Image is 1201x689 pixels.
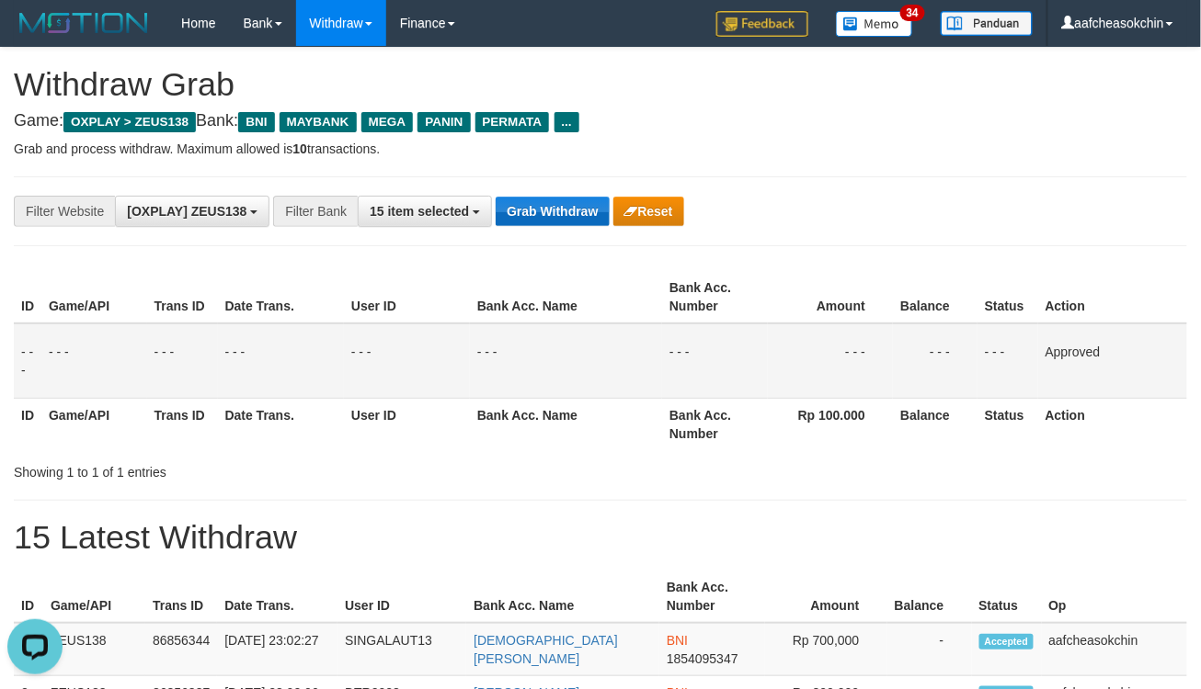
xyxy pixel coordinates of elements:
span: 34 [900,5,925,21]
td: - - - [218,323,344,399]
th: Op [1042,570,1187,623]
td: 86856344 [145,623,217,676]
th: Action [1038,398,1187,450]
th: Balance [887,570,972,623]
td: - - - [978,323,1038,399]
th: Bank Acc. Number [662,398,768,450]
h4: Game: Bank: [14,112,1187,130]
th: User ID [344,271,470,323]
th: Status [972,570,1042,623]
td: ZEUS138 [43,623,145,676]
th: Bank Acc. Name [470,271,662,323]
button: Grab Withdraw [496,197,609,226]
th: Trans ID [147,271,218,323]
strong: 10 [292,141,307,156]
span: MAYBANK [280,112,357,132]
th: Status [978,271,1038,323]
td: - - - [893,323,978,399]
td: - - - [41,323,147,399]
button: Open LiveChat chat widget [7,7,63,62]
th: Rp 100.000 [768,398,893,450]
td: - - - [147,323,218,399]
th: Trans ID [147,398,218,450]
th: Date Trans. [217,570,337,623]
th: Game/API [43,570,145,623]
button: [OXPLAY] ZEUS138 [115,196,269,227]
span: OXPLAY > ZEUS138 [63,112,196,132]
th: Balance [893,271,978,323]
p: Grab and process withdraw. Maximum allowed is transactions. [14,140,1187,158]
td: Rp 700,000 [765,623,887,676]
button: Reset [613,197,684,226]
th: Game/API [41,398,147,450]
th: Bank Acc. Number [659,570,765,623]
img: Feedback.jpg [716,11,808,37]
img: Button%20Memo.svg [836,11,913,37]
th: ID [14,570,43,623]
span: BNI [238,112,274,132]
td: Approved [1038,323,1187,399]
th: User ID [337,570,466,623]
span: PERMATA [475,112,550,132]
span: Accepted [979,634,1035,649]
th: ID [14,271,41,323]
span: [OXPLAY] ZEUS138 [127,204,246,219]
span: ... [555,112,579,132]
th: ID [14,398,41,450]
td: - - - [768,323,893,399]
th: Date Trans. [218,271,344,323]
td: - - - [14,323,41,399]
th: Bank Acc. Number [662,271,768,323]
th: Action [1038,271,1187,323]
a: [DEMOGRAPHIC_DATA][PERSON_NAME] [474,633,618,666]
th: Date Trans. [218,398,344,450]
div: Filter Bank [273,196,358,227]
span: MEGA [361,112,414,132]
td: - - - [470,323,662,399]
td: aafcheasokchin [1042,623,1187,676]
th: Game/API [41,271,147,323]
td: - [887,623,972,676]
div: Filter Website [14,196,115,227]
span: BNI [667,633,688,648]
h1: Withdraw Grab [14,66,1187,103]
h1: 15 Latest Withdraw [14,519,1187,556]
span: PANIN [417,112,470,132]
th: Bank Acc. Name [470,398,662,450]
img: panduan.png [941,11,1033,36]
th: User ID [344,398,470,450]
th: Trans ID [145,570,217,623]
th: Amount [768,271,893,323]
th: Amount [765,570,887,623]
td: SINGALAUT13 [337,623,466,676]
div: Showing 1 to 1 of 1 entries [14,456,486,481]
img: MOTION_logo.png [14,9,154,37]
td: [DATE] 23:02:27 [217,623,337,676]
td: - - - [344,323,470,399]
th: Bank Acc. Name [466,570,659,623]
span: 15 item selected [370,204,469,219]
button: 15 item selected [358,196,492,227]
th: Status [978,398,1038,450]
th: Balance [893,398,978,450]
td: - - - [662,323,768,399]
span: Copy 1854095347 to clipboard [667,651,738,666]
